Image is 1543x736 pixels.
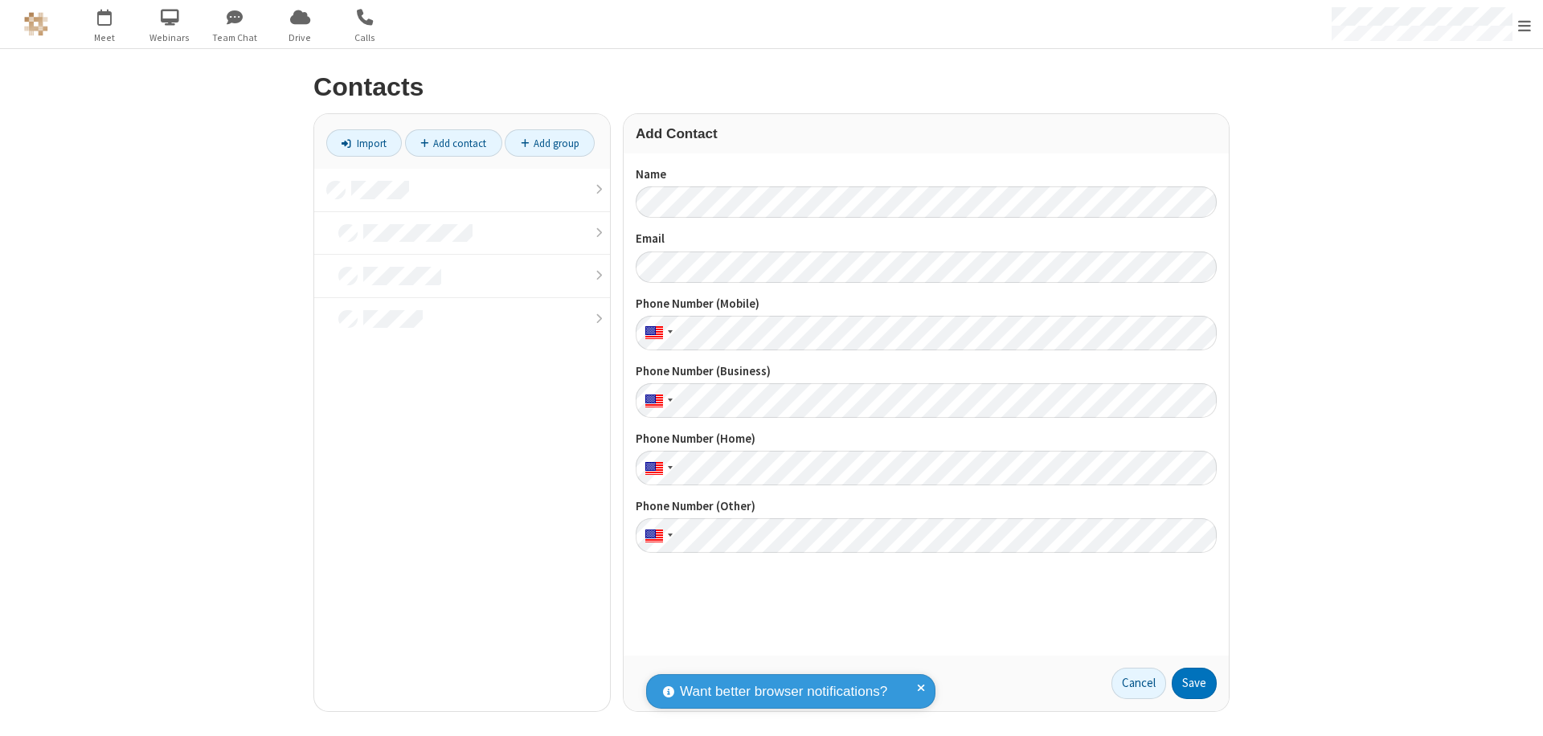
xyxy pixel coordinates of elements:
span: Meet [75,31,135,45]
span: Webinars [140,31,200,45]
label: Name [636,166,1217,184]
img: QA Selenium DO NOT DELETE OR CHANGE [24,12,48,36]
label: Phone Number (Other) [636,497,1217,516]
span: Drive [270,31,330,45]
iframe: Chat [1503,694,1531,725]
div: United States: + 1 [636,383,677,418]
button: Save [1172,668,1217,700]
h2: Contacts [313,73,1230,101]
label: Phone Number (Home) [636,430,1217,448]
div: United States: + 1 [636,451,677,485]
a: Import [326,129,402,157]
label: Email [636,230,1217,248]
div: United States: + 1 [636,518,677,553]
div: United States: + 1 [636,316,677,350]
a: Add contact [405,129,502,157]
span: Calls [335,31,395,45]
a: Add group [505,129,595,157]
label: Phone Number (Business) [636,362,1217,381]
a: Cancel [1111,668,1166,700]
span: Want better browser notifications? [680,681,887,702]
label: Phone Number (Mobile) [636,295,1217,313]
h3: Add Contact [636,126,1217,141]
span: Team Chat [205,31,265,45]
